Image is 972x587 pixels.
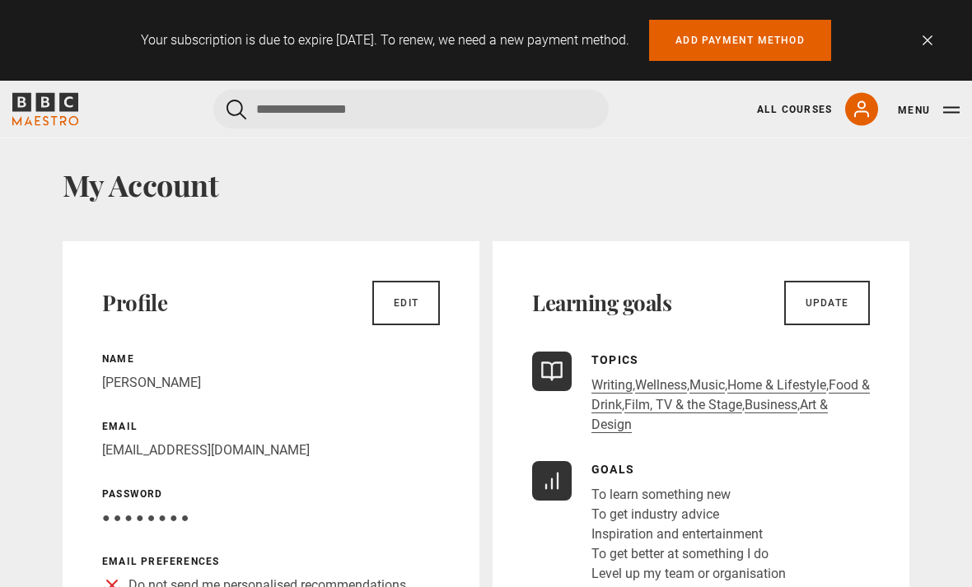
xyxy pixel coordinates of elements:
[591,486,786,505] li: To learn something new
[102,420,440,435] p: Email
[102,555,440,570] p: Email preferences
[591,378,633,394] a: Writing
[102,487,440,502] p: Password
[591,525,786,545] li: Inspiration and entertainment
[591,352,870,370] p: Topics
[745,398,797,414] a: Business
[12,93,78,126] svg: BBC Maestro
[102,291,167,317] h2: Profile
[102,510,189,526] span: ● ● ● ● ● ● ● ●
[141,30,629,50] p: Your subscription is due to expire [DATE]. To renew, we need a new payment method.
[898,102,960,119] button: Toggle navigation
[591,545,786,565] li: To get better at something I do
[624,398,742,414] a: Film, TV & the Stage
[689,378,725,394] a: Music
[649,20,831,61] a: Add payment method
[635,378,687,394] a: Wellness
[784,282,870,326] a: Update
[591,376,870,436] p: , , , , , , ,
[227,100,246,120] button: Submit the search query
[727,378,826,394] a: Home & Lifestyle
[591,505,786,525] li: To get industry advice
[757,102,832,117] a: All Courses
[102,374,440,394] p: [PERSON_NAME]
[591,565,786,585] li: Level up my team or organisation
[372,282,440,326] a: Edit
[532,291,671,317] h2: Learning goals
[102,352,440,367] p: Name
[213,90,609,129] input: Search
[102,441,440,461] p: [EMAIL_ADDRESS][DOMAIN_NAME]
[591,462,786,479] p: Goals
[63,168,909,203] h1: My Account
